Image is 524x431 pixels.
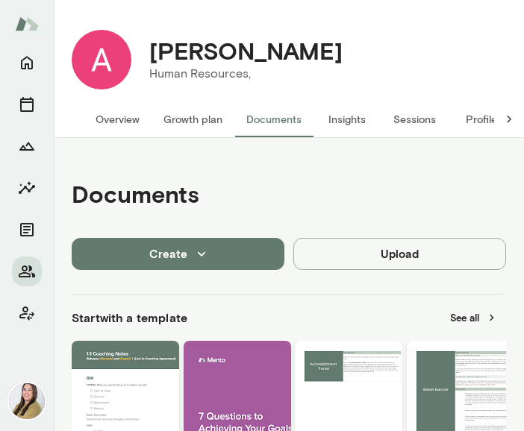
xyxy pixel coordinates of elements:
h4: Documents [72,180,199,208]
button: Upload [293,238,506,269]
button: See all [441,306,506,330]
button: Insights [314,101,381,137]
button: Insights [12,173,42,203]
h4: [PERSON_NAME] [149,37,343,65]
button: Profile [448,101,515,137]
img: Amanda Weber [72,30,131,89]
button: Growth plan [152,101,234,137]
button: Members [12,257,42,286]
p: Human Resources, [149,65,343,83]
button: Sessions [12,89,42,119]
button: Growth Plan [12,131,42,161]
h6: Start with a template [72,309,187,327]
img: Mento [15,10,39,38]
button: Sessions [381,101,448,137]
button: Create [72,238,284,269]
img: Michelle Doan [9,383,45,419]
button: Home [12,48,42,78]
button: Documents [12,215,42,245]
button: Client app [12,298,42,328]
button: Documents [234,101,314,137]
button: Overview [84,101,152,137]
